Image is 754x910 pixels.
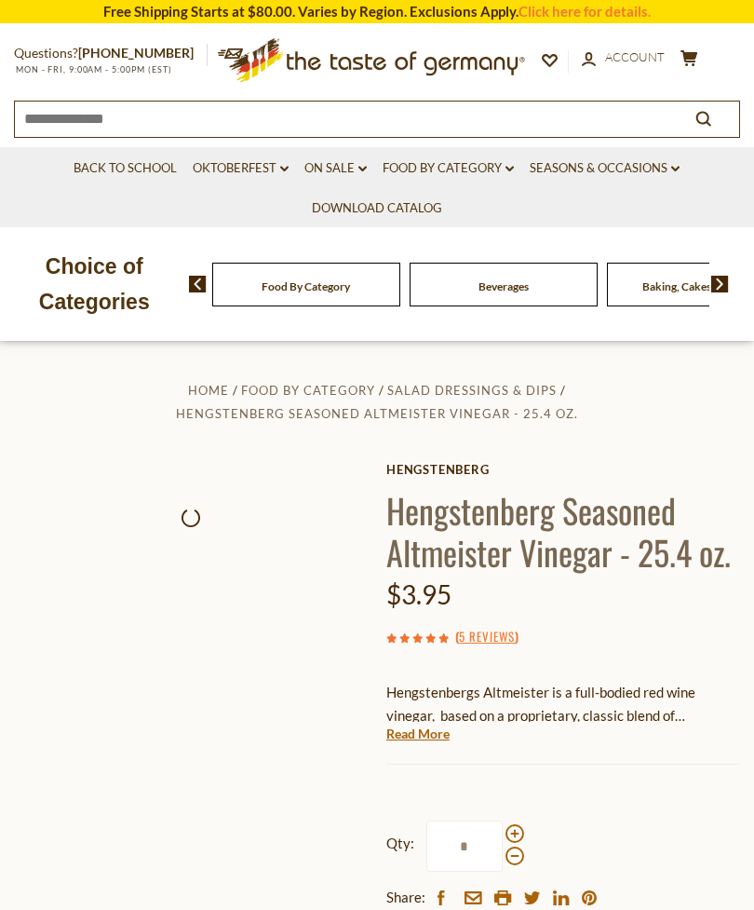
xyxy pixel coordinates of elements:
[582,48,665,68] a: Account
[426,821,503,872] input: Qty:
[455,627,518,645] span: ( )
[78,45,194,61] a: [PHONE_NUMBER]
[312,198,442,219] a: Download Catalog
[176,406,578,421] a: Hengstenberg Seasoned Altmeister Vinegar - 25.4 oz.
[386,489,740,573] h1: Hengstenberg Seasoned Altmeister Vinegar - 25.4 oz.
[386,462,740,477] a: Hengstenberg
[386,578,451,610] span: $3.95
[386,832,414,855] strong: Qty:
[189,276,207,292] img: previous arrow
[14,64,172,75] span: MON - FRI, 9:00AM - 5:00PM (EST)
[518,3,651,20] a: Click here for details.
[386,886,425,909] span: Share:
[383,158,514,179] a: Food By Category
[605,49,665,64] span: Account
[387,383,557,398] a: Salad Dressings & Dips
[711,276,729,292] img: next arrow
[241,383,375,398] a: Food By Category
[478,279,529,293] a: Beverages
[188,383,229,398] a: Home
[386,725,450,743] a: Read More
[304,158,367,179] a: On Sale
[530,158,680,179] a: Seasons & Occasions
[14,42,208,65] p: Questions?
[459,627,515,647] a: 5 Reviews
[193,158,289,179] a: Oktoberfest
[262,279,350,293] a: Food By Category
[74,158,177,179] a: Back to School
[386,681,740,727] p: Hengstenbergs Altmeister is a full-bodied red wine vinegar, based on a proprietary, classic blend...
